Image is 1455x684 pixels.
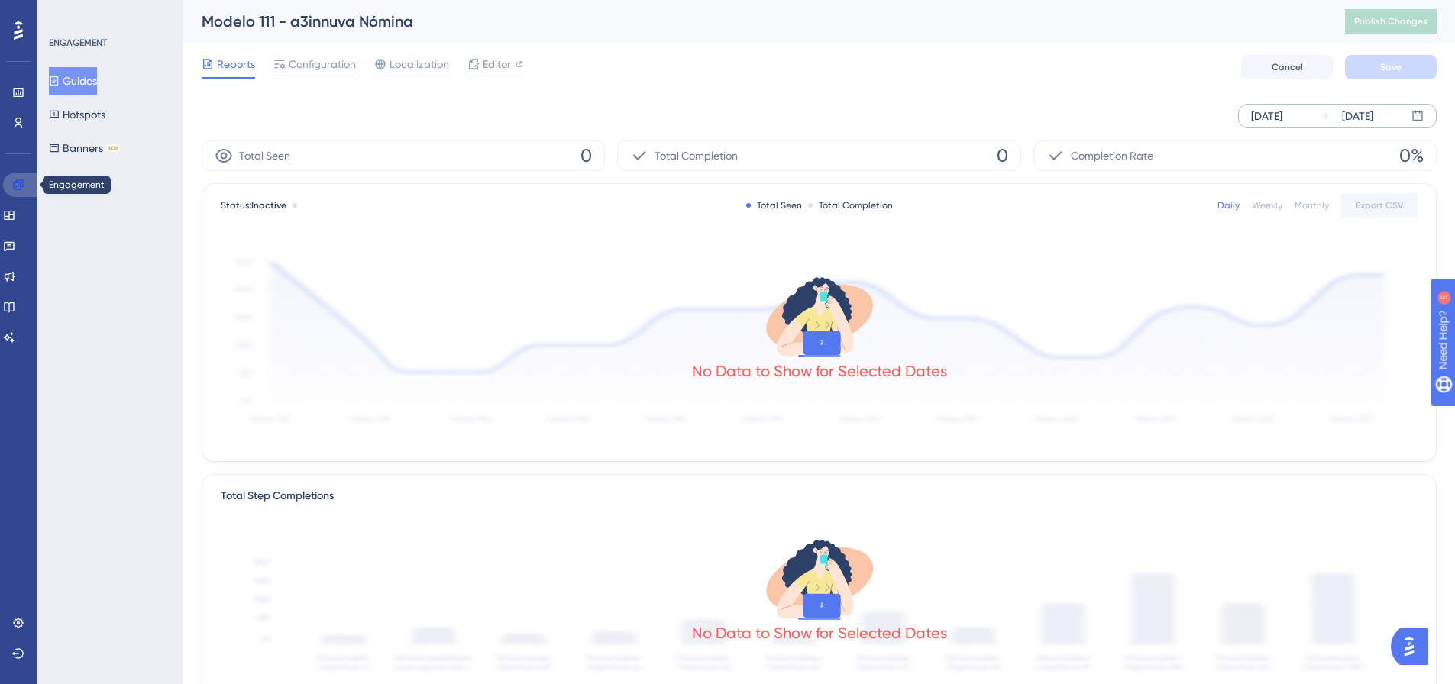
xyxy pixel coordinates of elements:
span: Inactive [251,200,286,211]
div: Weekly [1252,199,1282,211]
div: [DATE] [1251,107,1282,125]
button: Cancel [1241,55,1333,79]
div: Total Completion [808,199,893,211]
span: Save [1380,61,1402,73]
span: Total Completion [655,147,738,165]
span: 0 [997,144,1008,168]
span: Export CSV [1356,199,1404,211]
div: Total Step Completions [221,487,334,505]
span: Need Help? [36,4,95,22]
button: Export CSV [1341,193,1418,218]
span: Editor [483,55,511,73]
div: No Data to Show for Selected Dates [692,360,947,382]
span: Configuration [289,55,356,73]
div: ENGAGEMENT [49,37,107,49]
button: BannersBETA [49,134,120,162]
span: Reports [217,55,255,73]
span: Total Seen [239,147,290,165]
span: Completion Rate [1071,147,1153,165]
div: [DATE] [1342,107,1373,125]
button: Themes [49,168,101,195]
div: No Data to Show for Selected Dates [692,622,947,644]
div: Total Seen [746,199,802,211]
button: Publish Changes [1345,9,1437,34]
div: Daily [1217,199,1240,211]
button: Save [1345,55,1437,79]
span: Cancel [1272,61,1303,73]
span: Publish Changes [1354,15,1428,27]
span: Status: [221,199,286,211]
div: Modelo 111 - a3innuva Nómina [202,11,1307,32]
div: BETA [106,144,120,152]
span: Localization [390,55,449,73]
button: Hotspots [49,101,105,128]
span: 0% [1399,144,1424,168]
div: Monthly [1295,199,1329,211]
iframe: UserGuiding AI Assistant Launcher [1391,624,1437,669]
div: 5 [106,8,111,20]
button: Guides [49,67,97,95]
span: 0 [580,144,592,168]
